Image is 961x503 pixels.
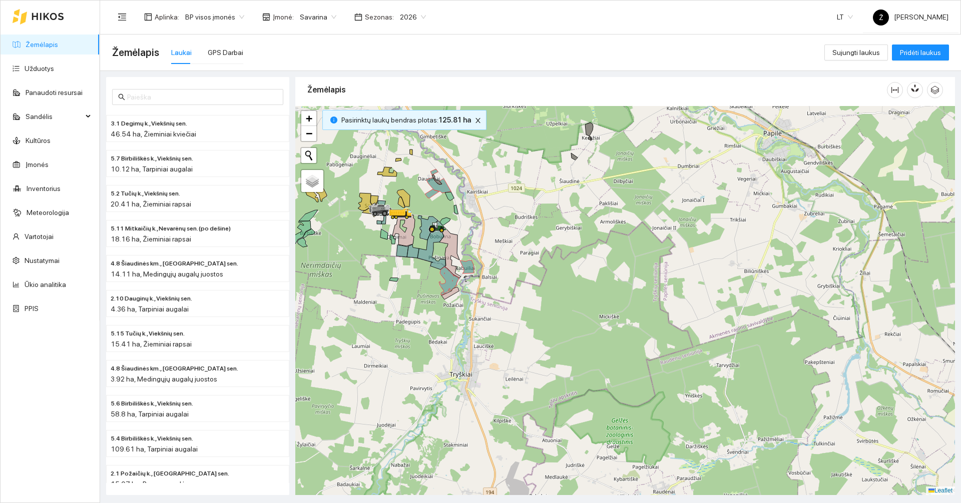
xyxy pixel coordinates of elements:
button: close [472,114,484,126]
span: + [306,112,312,124]
a: Leaflet [928,487,952,494]
a: Nustatymai [25,256,60,264]
span: Pasirinktų laukų bendras plotas : [341,114,471,125]
span: 2.10 Dauginų k., Viekšnių sen. [111,294,192,303]
span: Sandėlis [26,106,83,126]
span: [PERSON_NAME] [873,13,948,21]
span: Sujungti laukus [832,47,880,58]
span: 46.54 ha, Žieminiai kviečiai [111,130,196,138]
span: Savarina [300,9,336,24]
span: 15.41 ha, Žieminiai rapsai [111,340,192,348]
span: menu-fold [118,12,127,21]
span: 5.6 Birbiliškės k., Viekšnių sen. [111,399,193,408]
a: Užduotys [25,64,54,72]
span: column-width [887,86,902,94]
span: − [306,127,312,139]
span: layout [144,13,152,21]
a: Įmonės [26,160,49,168]
button: Sujungti laukus [824,44,888,60]
button: menu-fold [112,7,132,27]
span: 10.12 ha, Tarpiniai augalai [111,165,193,173]
div: Žemėlapis [307,75,887,104]
span: calendar [354,13,362,21]
span: Žemėlapis [112,44,159,60]
span: 2026 [400,9,426,24]
a: Panaudoti resursai [26,88,83,96]
a: Layers [301,170,323,192]
span: 4.8 Šiaudinės km., Papilės sen. [111,364,238,373]
span: 5.11 Mitkaičių k., Nevarėnų sen. (po dešine) [111,224,231,233]
span: 14.11 ha, Medingųjų augalų juostos [111,270,223,278]
div: Laukai [171,47,192,58]
button: Pridėti laukus [892,44,949,60]
span: 5.7 Birbiliškės k., Viekšnių sen. [111,154,193,163]
a: Vartotojai [25,232,54,240]
span: Sezonas : [365,11,394,22]
button: column-width [887,82,903,98]
span: 4.8 Šiaudinės km., Papilės sen. [111,259,238,268]
span: 58.8 ha, Tarpiniai augalai [111,410,189,418]
a: Inventorius [27,184,61,192]
a: Zoom in [301,111,316,126]
span: 4.36 ha, Tarpiniai augalai [111,305,189,313]
a: PPIS [25,304,39,312]
button: Initiate a new search [301,148,316,163]
span: 20.41 ha, Žieminiai rapsai [111,200,191,208]
span: 2.1 Požaičių k., Tryškių sen. [111,469,229,478]
input: Paieška [127,91,277,102]
span: info-circle [330,116,337,123]
span: Įmonė : [273,11,294,22]
span: Ž [879,9,883,25]
span: LT [837,9,853,24]
span: search [118,93,125,100]
span: BP visos įmonės [185,9,244,24]
span: 3.1 Degimų k., Viekšnių sen. [111,119,187,128]
a: Ūkio analitika [25,280,66,288]
a: Pridėti laukus [892,48,949,56]
div: GPS Darbai [208,47,243,58]
span: 5.4 Birbiliškės k., Viekšnių sen. [111,434,193,443]
span: Aplinka : [155,11,179,22]
b: 125.81 ha [438,116,471,124]
span: 109.61 ha, Tarpiniai augalai [111,445,198,453]
a: Kultūros [26,136,51,144]
span: Pridėti laukus [900,47,941,58]
span: 3.92 ha, Medingųjų augalų juostos [111,375,217,383]
a: Meteorologija [27,208,69,216]
span: 5.15 Tučių k., Viekšnių sen. [111,329,185,338]
span: shop [262,13,270,21]
a: Sujungti laukus [824,48,888,56]
a: Žemėlapis [26,40,58,48]
a: Zoom out [301,126,316,141]
span: 5.2 Tučių k., Viekšnių sen. [111,189,180,198]
span: 18.16 ha, Žieminiai rapsai [111,235,191,243]
span: 15.07 ha, Pupos pupelės [111,480,189,488]
span: close [472,117,484,124]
